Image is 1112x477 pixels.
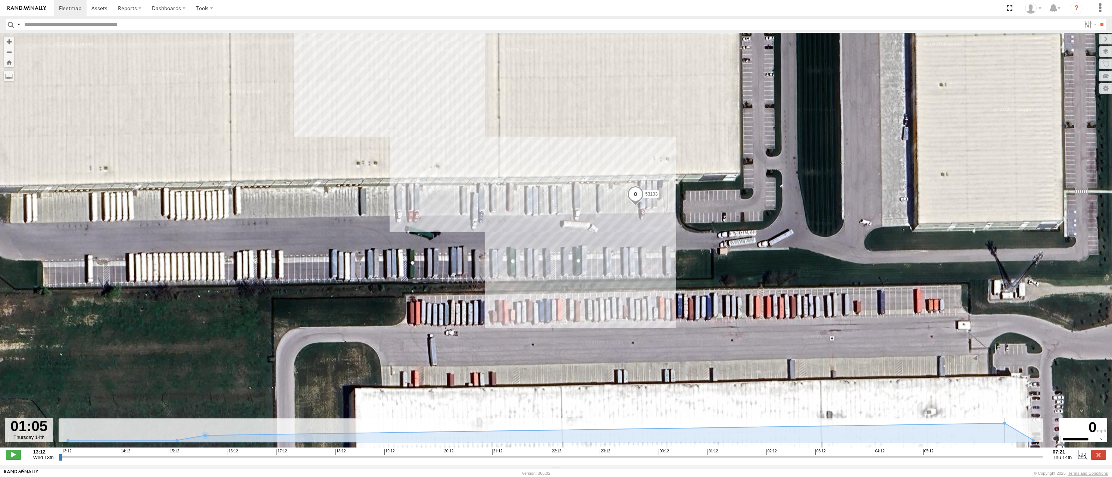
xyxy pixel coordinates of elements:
[492,449,503,455] span: 21:12
[551,449,561,455] span: 22:12
[1022,3,1044,14] div: Miky Transport
[1034,471,1108,476] div: © Copyright 2025 -
[923,449,934,455] span: 05:12
[335,449,346,455] span: 18:12
[61,449,71,455] span: 13:12
[4,470,38,477] a: Visit our Website
[1053,449,1072,455] strong: 07:21
[443,449,453,455] span: 20:12
[1053,455,1072,460] span: Thu 14th Aug 2025
[1099,83,1112,94] label: Map Settings
[169,449,179,455] span: 15:12
[1081,19,1097,30] label: Search Filter Options
[815,449,826,455] span: 03:12
[1091,450,1106,459] label: Close
[659,449,669,455] span: 00:12
[766,449,777,455] span: 02:12
[1068,471,1108,476] a: Terms and Conditions
[4,37,14,47] button: Zoom in
[4,71,14,81] label: Measure
[645,191,657,197] span: 53133
[522,471,550,476] div: Version: 305.02
[6,450,21,459] label: Play/Stop
[120,449,130,455] span: 14:12
[228,449,238,455] span: 16:12
[4,47,14,57] button: Zoom out
[1071,2,1083,14] i: ?
[16,19,22,30] label: Search Query
[384,449,395,455] span: 19:12
[33,455,54,460] span: Wed 13th Aug 2025
[874,449,884,455] span: 04:12
[4,57,14,67] button: Zoom Home
[708,449,718,455] span: 01:12
[1060,419,1106,436] div: 0
[33,449,54,455] strong: 13:12
[7,6,46,11] img: rand-logo.svg
[277,449,287,455] span: 17:12
[600,449,610,455] span: 23:12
